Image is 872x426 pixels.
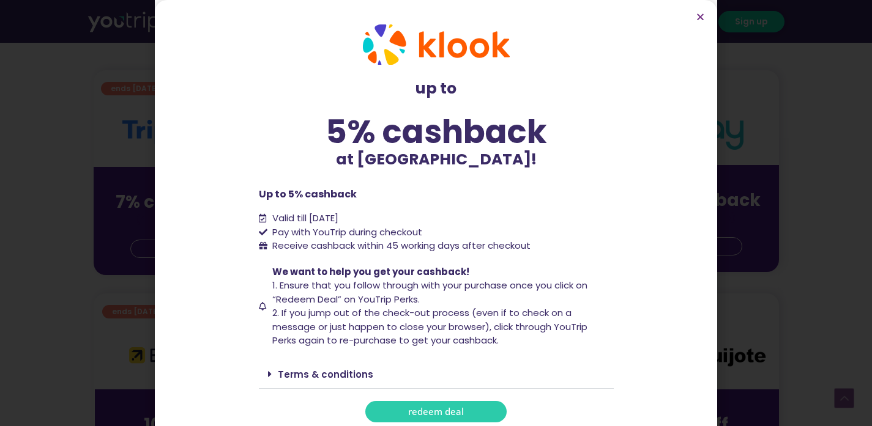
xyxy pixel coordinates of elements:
[259,187,614,202] p: Up to 5% cashback
[278,368,373,381] a: Terms & conditions
[272,265,469,278] span: We want to help you get your cashback!
[259,77,614,100] p: up to
[696,12,705,21] a: Close
[269,211,338,226] span: Valid till [DATE]
[269,239,531,253] span: Receive cashback within 45 working days after checkout
[269,226,422,240] span: Pay with YouTrip during checkout
[272,279,587,306] span: 1. Ensure that you follow through with your purchase once you click on “Redeem Deal” on YouTrip P...
[272,306,587,347] span: 2. If you jump out of the check-out process (even if to check on a message or just happen to clos...
[259,116,614,148] div: 5% cashback
[259,360,614,389] div: Terms & conditions
[408,407,464,416] span: redeem deal
[365,401,507,422] a: redeem deal
[259,148,614,171] p: at [GEOGRAPHIC_DATA]!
